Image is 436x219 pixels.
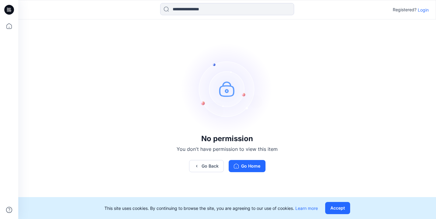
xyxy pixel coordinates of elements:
[295,206,318,211] a: Learn more
[181,43,273,134] img: no-perm.svg
[177,134,278,143] h3: No permission
[229,160,265,172] button: Go Home
[189,160,224,172] button: Go Back
[418,7,429,13] p: Login
[177,145,278,153] p: You don't have permission to view this item
[104,205,318,211] p: This site uses cookies. By continuing to browse the site, you are agreeing to our use of cookies.
[325,202,350,214] button: Accept
[393,6,417,13] p: Registered?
